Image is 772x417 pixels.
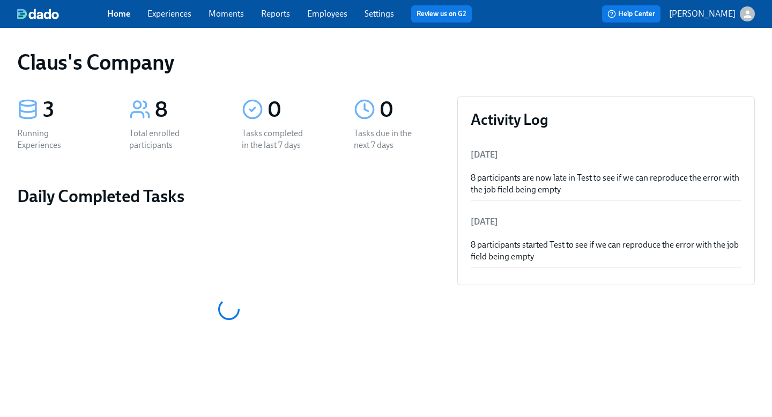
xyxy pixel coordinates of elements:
button: [PERSON_NAME] [669,6,755,21]
a: Home [107,9,130,19]
a: Moments [209,9,244,19]
button: Review us on G2 [411,5,472,23]
div: 0 [380,96,440,123]
span: Help Center [607,9,655,19]
div: Tasks completed in the last 7 days [242,128,310,151]
a: Settings [365,9,394,19]
div: 0 [268,96,328,123]
a: dado [17,9,107,19]
div: Running Experiences [17,128,86,151]
button: Help Center [602,5,660,23]
div: 8 participants are now late in Test to see if we can reproduce the error with the job field being... [471,172,741,196]
div: Total enrolled participants [129,128,198,151]
a: Experiences [147,9,191,19]
h2: Daily Completed Tasks [17,185,440,207]
p: [PERSON_NAME] [669,8,736,20]
img: dado [17,9,59,19]
div: 8 participants started Test to see if we can reproduce the error with the job field being empty [471,239,741,263]
li: [DATE] [471,142,741,168]
li: [DATE] [471,209,741,235]
div: 3 [43,96,103,123]
a: Reports [261,9,290,19]
h3: Activity Log [471,110,741,129]
h1: Claus's Company [17,49,174,75]
a: Review us on G2 [417,9,466,19]
div: 8 [155,96,216,123]
div: Tasks due in the next 7 days [354,128,422,151]
a: Employees [307,9,347,19]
